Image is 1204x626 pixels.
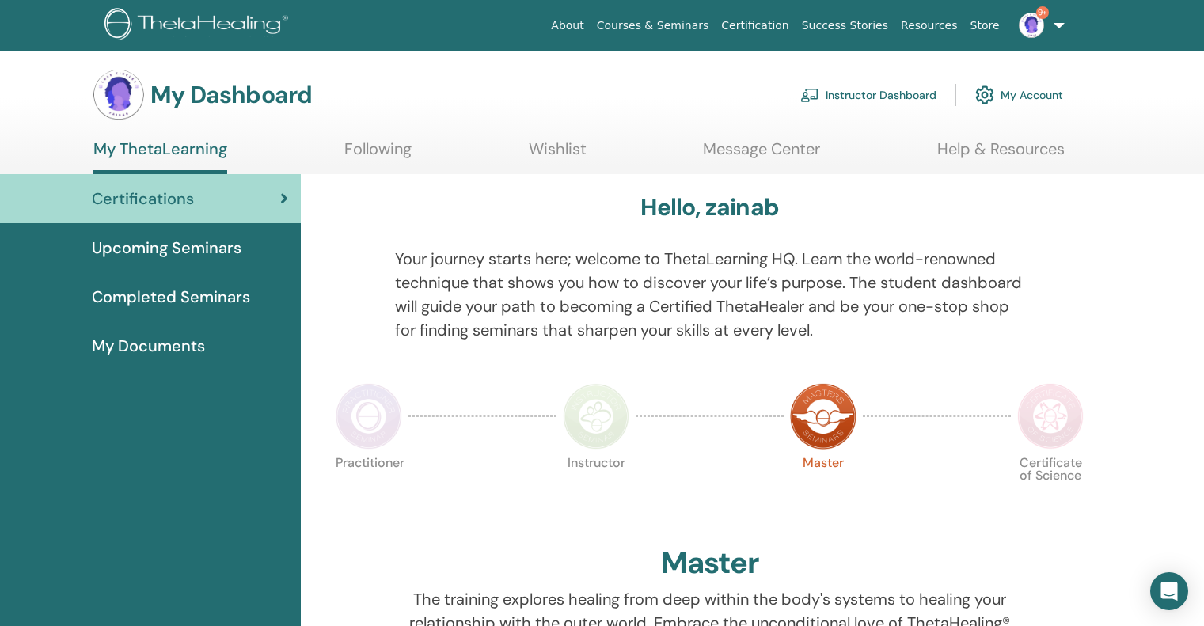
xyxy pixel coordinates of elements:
[92,187,194,211] span: Certifications
[591,11,716,40] a: Courses & Seminars
[1036,6,1049,19] span: 9+
[92,236,241,260] span: Upcoming Seminars
[395,247,1025,342] p: Your journey starts here; welcome to ThetaLearning HQ. Learn the world-renowned technique that sh...
[529,139,587,170] a: Wishlist
[661,545,759,582] h2: Master
[104,8,294,44] img: logo.png
[796,11,894,40] a: Success Stories
[92,285,250,309] span: Completed Seminars
[894,11,964,40] a: Resources
[715,11,795,40] a: Certification
[93,139,227,174] a: My ThetaLearning
[800,88,819,102] img: chalkboard-teacher.svg
[1017,457,1084,523] p: Certificate of Science
[937,139,1065,170] a: Help & Resources
[1150,572,1188,610] div: Open Intercom Messenger
[545,11,590,40] a: About
[964,11,1006,40] a: Store
[800,78,936,112] a: Instructor Dashboard
[563,383,629,450] img: Instructor
[790,383,856,450] img: Master
[344,139,412,170] a: Following
[150,81,312,109] h3: My Dashboard
[1017,383,1084,450] img: Certificate of Science
[790,457,856,523] p: Master
[336,457,402,523] p: Practitioner
[92,334,205,358] span: My Documents
[336,383,402,450] img: Practitioner
[93,70,144,120] img: default.jpg
[703,139,820,170] a: Message Center
[1019,13,1044,38] img: default.jpg
[563,457,629,523] p: Instructor
[975,78,1063,112] a: My Account
[640,193,779,222] h3: Hello, zainab
[975,82,994,108] img: cog.svg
